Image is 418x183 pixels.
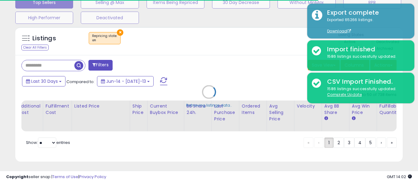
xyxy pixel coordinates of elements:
[81,12,139,24] button: Deactivated
[15,12,73,24] button: High Performer
[323,8,410,17] div: Export complete
[52,174,78,180] a: Terms of Use
[323,17,410,34] div: Exported 65266 listings.
[323,45,410,54] div: Import finished
[6,174,28,180] strong: Copyright
[323,54,410,60] div: 1586 listings successfully updated.
[327,92,362,97] u: Complete Update
[327,28,351,34] a: Download
[387,174,412,180] span: 2025-08-13 14:02 GMT
[6,174,106,180] div: seller snap | |
[323,86,410,97] div: 1586 listings successfully updated.
[79,174,106,180] a: Privacy Policy
[323,77,410,86] div: CSV Import Finished.
[186,103,232,108] div: Retrieving listings data..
